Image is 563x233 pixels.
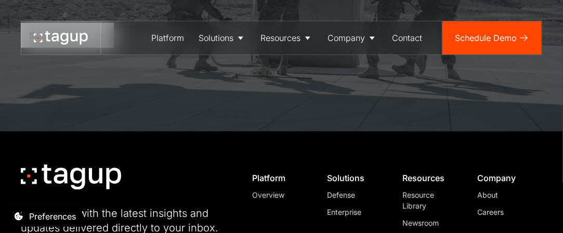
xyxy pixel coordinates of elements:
a: Resource Library [402,189,459,211]
a: Platform [144,21,191,54]
div: Company [328,32,365,44]
a: Enterprise [328,207,384,217]
a: Defense [328,189,384,200]
div: Platform [151,32,184,44]
a: Overview [252,189,308,200]
div: Company [478,173,534,183]
a: Newsroom [402,217,459,228]
div: Solutions [199,32,233,44]
div: Solutions [328,173,384,183]
a: About [478,189,534,200]
div: Resources [260,32,300,44]
div: Preferences [29,210,76,223]
a: Schedule Demo [442,21,542,54]
a: Contact [385,21,429,54]
a: Solutions [191,21,253,54]
div: Schedule Demo [455,32,517,44]
div: Resources [402,173,459,183]
a: Careers [478,207,534,217]
a: Company [320,21,385,54]
a: Resources [253,21,320,54]
div: Contact [392,32,422,44]
div: Platform [252,173,308,183]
